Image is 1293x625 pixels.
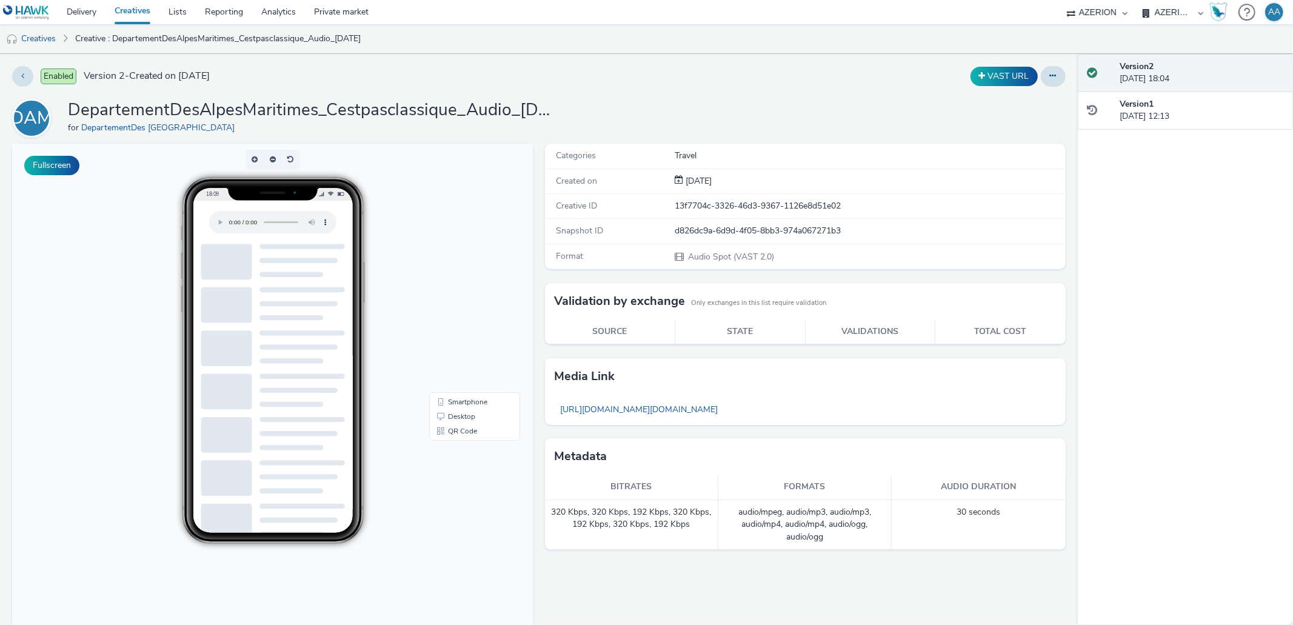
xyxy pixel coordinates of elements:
[436,284,465,291] span: QR Code
[419,280,506,295] li: QR Code
[11,101,53,135] div: DAM
[935,319,1066,344] th: Total cost
[556,250,583,262] span: Format
[69,24,367,53] a: Creative : DepartementDesAlpesMaritimes_Cestpasclassique_Audio_[DATE]
[1120,98,1283,123] div: [DATE] 12:13
[68,99,553,122] h1: DepartementDesAlpesMaritimes_Cestpasclassique_Audio_[DATE]
[41,69,76,84] span: Enabled
[436,269,463,276] span: Desktop
[675,150,1064,162] div: Travel
[683,175,712,187] div: Creation 10 October 2025, 12:13
[545,500,718,550] td: 320 Kbps, 320 Kbps, 192 Kbps, 320 Kbps, 192 Kbps, 320 Kbps, 192 Kbps
[554,398,724,421] a: [URL][DOMAIN_NAME][DOMAIN_NAME]
[68,122,81,133] span: for
[687,251,774,262] span: Audio Spot (VAST 2.0)
[967,67,1041,86] div: Duplicate the creative as a VAST URL
[556,225,603,236] span: Snapshot ID
[675,225,1064,237] div: d826dc9a-6d9d-4f05-8bb3-974a067271b3
[193,47,207,53] span: 18:09
[1268,3,1280,21] div: AA
[691,298,826,308] small: Only exchanges in this list require validation
[12,112,56,124] a: DAM
[971,67,1038,86] button: VAST URL
[718,500,892,550] td: audio/mpeg, audio/mp3, audio/mp3, audio/mp4, audio/mp4, audio/ogg, audio/ogg
[554,292,685,310] h3: Validation by exchange
[1120,61,1154,72] strong: Version 2
[556,200,597,212] span: Creative ID
[1209,2,1232,22] a: Hawk Academy
[84,69,210,83] span: Version 2 - Created on [DATE]
[3,5,50,20] img: undefined Logo
[805,319,935,344] th: Validations
[1120,98,1154,110] strong: Version 1
[436,255,475,262] span: Smartphone
[419,251,506,266] li: Smartphone
[892,500,1065,550] td: 30 seconds
[892,475,1065,500] th: Audio duration
[718,475,892,500] th: Formats
[545,319,675,344] th: Source
[24,156,79,175] button: Fullscreen
[1120,61,1283,85] div: [DATE] 18:04
[556,150,596,161] span: Categories
[556,175,597,187] span: Created on
[675,319,805,344] th: State
[81,122,239,133] a: DepartementDes [GEOGRAPHIC_DATA]
[1209,2,1228,22] img: Hawk Academy
[545,475,718,500] th: Bitrates
[554,447,607,466] h3: Metadata
[6,33,18,45] img: audio
[683,175,712,187] span: [DATE]
[675,200,1064,212] div: 13f7704c-3326-46d3-9367-1126e8d51e02
[419,266,506,280] li: Desktop
[554,367,615,386] h3: Media link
